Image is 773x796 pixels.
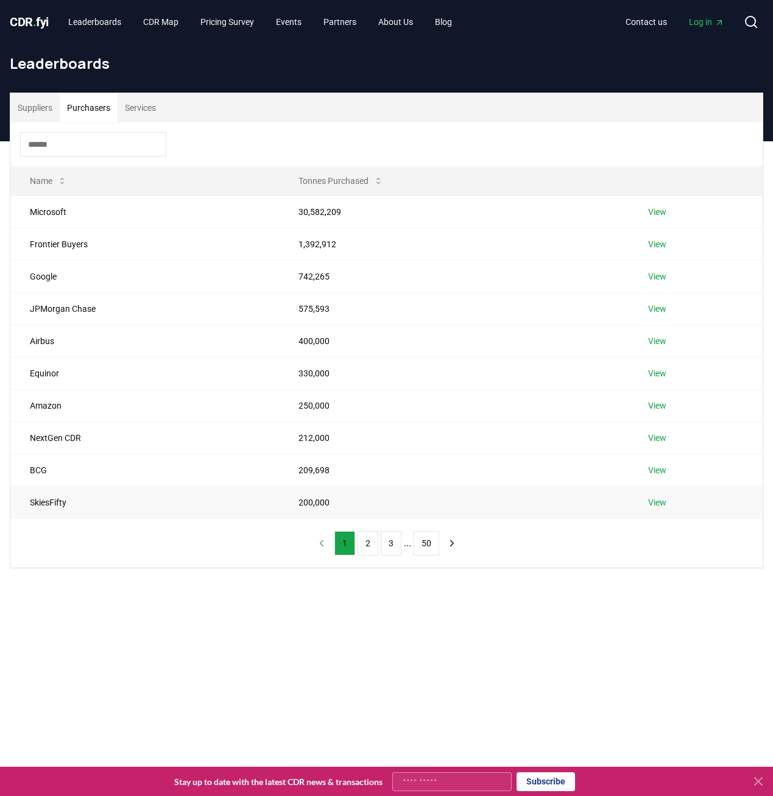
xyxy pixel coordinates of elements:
[279,228,629,260] td: 1,392,912
[279,195,629,228] td: 30,582,209
[648,400,666,412] a: View
[648,496,666,509] a: View
[358,531,378,555] button: 2
[442,531,462,555] button: next page
[648,303,666,315] a: View
[279,325,629,357] td: 400,000
[10,195,279,228] td: Microsoft
[279,292,629,325] td: 575,593
[648,270,666,283] a: View
[334,531,355,555] button: 1
[191,11,264,33] a: Pricing Survey
[381,531,401,555] button: 3
[425,11,462,33] a: Blog
[60,93,118,122] button: Purchasers
[20,169,77,193] button: Name
[648,335,666,347] a: View
[10,421,279,454] td: NextGen CDR
[648,238,666,250] a: View
[10,15,49,29] span: CDR fyi
[616,11,677,33] a: Contact us
[648,367,666,379] a: View
[10,486,279,518] td: SkiesFifty
[133,11,188,33] a: CDR Map
[414,531,439,555] button: 50
[10,454,279,486] td: BCG
[10,260,279,292] td: Google
[10,93,60,122] button: Suppliers
[266,11,311,33] a: Events
[279,260,629,292] td: 742,265
[279,357,629,389] td: 330,000
[10,13,49,30] a: CDR.fyi
[10,54,763,73] h1: Leaderboards
[10,389,279,421] td: Amazon
[279,454,629,486] td: 209,698
[58,11,131,33] a: Leaderboards
[10,325,279,357] td: Airbus
[10,228,279,260] td: Frontier Buyers
[10,357,279,389] td: Equinor
[369,11,423,33] a: About Us
[279,486,629,518] td: 200,000
[279,389,629,421] td: 250,000
[279,421,629,454] td: 212,000
[616,11,734,33] nav: Main
[118,93,163,122] button: Services
[33,15,37,29] span: .
[648,206,666,218] a: View
[404,536,411,551] li: ...
[648,464,666,476] a: View
[689,16,724,28] span: Log in
[314,11,366,33] a: Partners
[58,11,462,33] nav: Main
[648,432,666,444] a: View
[289,169,393,193] button: Tonnes Purchased
[679,11,734,33] a: Log in
[10,292,279,325] td: JPMorgan Chase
